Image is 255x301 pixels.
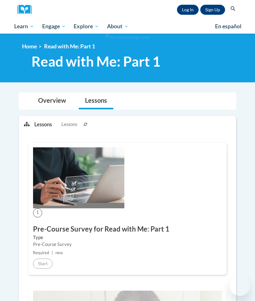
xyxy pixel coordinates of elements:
a: Cox Campus [17,5,36,14]
span: Engage [42,23,66,30]
p: Lessons [34,121,52,128]
iframe: Button to launch messaging window [230,276,250,296]
a: Log In [177,5,199,15]
div: Pre-Course Survey [33,241,222,248]
a: Engage [38,19,70,34]
a: Lessons [79,93,113,109]
button: Start [33,259,53,269]
label: Type [33,234,222,241]
span: 1 [33,208,42,217]
a: Explore [70,19,103,34]
img: Course Image [33,147,124,208]
a: Home [22,43,37,50]
span: | [52,250,53,255]
a: Register [200,5,225,15]
span: En español [215,23,241,30]
a: En español [211,20,246,33]
a: Learn [10,19,38,34]
span: new [55,250,63,255]
span: Lessons [61,121,77,128]
a: About [103,19,133,34]
span: Read with Me: Part 1 [44,43,95,50]
span: About [107,23,128,30]
img: Logo brand [17,5,36,14]
img: Section background [105,34,150,41]
h3: Pre-Course Survey for Read with Me: Part 1 [33,224,222,234]
div: Main menu [9,19,246,34]
span: Read with Me: Part 1 [31,53,161,70]
span: Explore [74,23,99,30]
span: Required [33,250,49,255]
span: Learn [14,23,34,30]
button: Search [228,5,238,13]
a: Overview [32,93,72,109]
